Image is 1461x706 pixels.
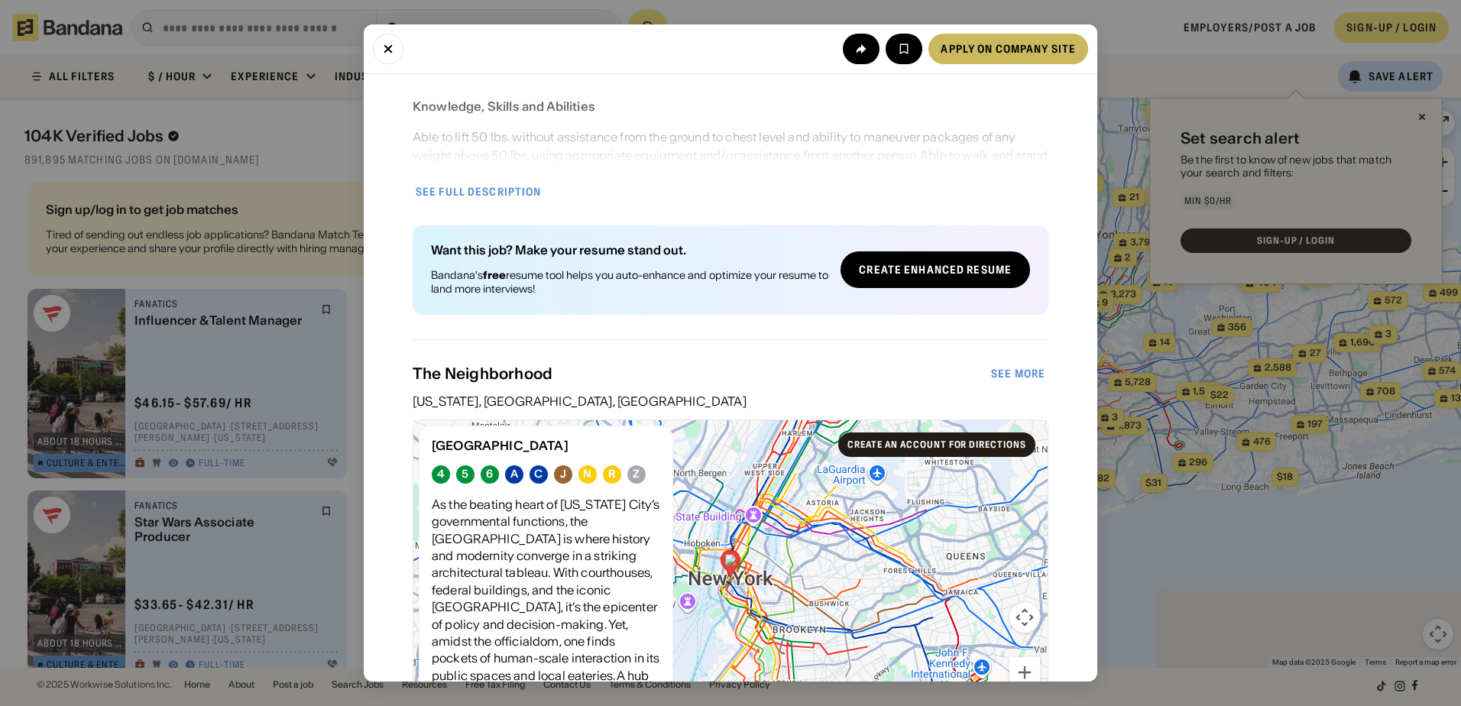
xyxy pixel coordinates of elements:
[608,468,616,481] div: R
[416,186,541,197] div: See full description
[413,395,1048,407] div: [US_STATE], [GEOGRAPHIC_DATA], [GEOGRAPHIC_DATA]
[859,264,1012,275] div: Create Enhanced Resume
[437,468,445,481] div: 4
[583,468,591,481] div: N
[486,468,493,481] div: 6
[431,268,828,296] div: Bandana's resume tool helps you auto-enhance and optimize your resume to land more interviews!
[1009,657,1040,688] button: Zoom in
[560,468,566,481] div: J
[373,34,403,64] button: Close
[510,468,518,481] div: A
[1009,602,1040,633] button: Map camera controls
[483,268,506,282] b: free
[413,128,1048,256] div: Able to lift 50 lbs. without assistance from the ground to chest level and ability to maneuver pa...
[847,440,1026,449] div: Create an account for directions
[991,368,1045,379] div: See more
[432,439,660,453] div: [GEOGRAPHIC_DATA]
[633,468,640,481] div: Z
[462,468,468,481] div: 5
[413,99,595,114] div: Knowledge, Skills and Abilities
[413,364,988,383] div: The Neighborhood
[534,468,543,481] div: C
[941,44,1076,54] div: Apply on company site
[979,358,1058,389] a: See more
[431,244,828,256] div: Want this job? Make your resume stand out.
